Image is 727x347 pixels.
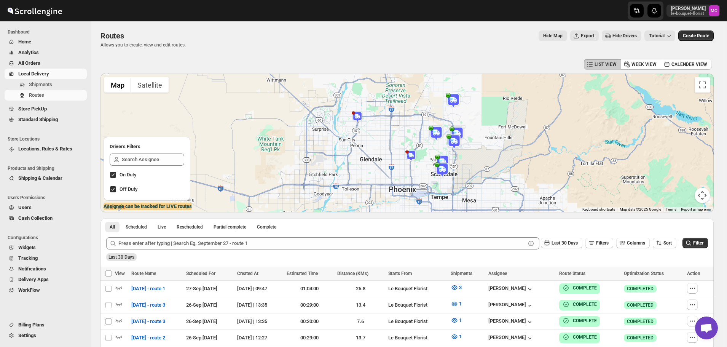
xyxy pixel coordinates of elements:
[108,254,134,260] span: Last 30 Days
[671,5,706,11] p: [PERSON_NAME]
[681,207,711,211] a: Report a map error
[5,264,87,274] button: Notifications
[18,322,45,328] span: Billing Plans
[186,318,217,324] span: 26-Sep | [DATE]
[663,240,672,246] span: Sort
[5,90,87,101] button: Routes
[388,285,446,293] div: Le Bouquet Florist
[8,235,88,241] span: Configurations
[18,215,53,221] span: Cash Collection
[687,271,700,276] span: Action
[644,30,675,41] button: Tutorial
[122,154,184,166] input: Search Assignee
[131,77,169,93] button: Show satellite imagery
[102,202,128,212] a: Open this area in Google Maps (opens a new window)
[678,30,714,41] button: Create Route
[18,333,36,338] span: Settings
[18,50,39,55] span: Analytics
[186,271,215,276] span: Scheduled For
[126,224,147,230] span: Scheduled
[186,335,217,341] span: 26-Sep | [DATE]
[257,224,276,230] span: Complete
[100,42,186,48] p: Allows you to create, view and edit routes.
[237,301,282,309] div: [DATE] | 13:35
[115,271,125,276] span: View
[695,317,718,339] div: Open chat
[451,271,472,276] span: Shipments
[337,318,384,325] div: 7.6
[287,318,333,325] div: 00:20:00
[287,285,333,293] div: 01:04:00
[666,5,720,17] button: User menu
[488,334,534,342] button: [PERSON_NAME]
[118,237,526,249] input: Press enter after typing | Search Eg. September 27 - route 1
[18,277,49,282] span: Delivery Apps
[18,71,49,77] span: Local Delivery
[5,330,87,341] button: Settings
[18,60,40,66] span: All Orders
[29,92,44,98] span: Routes
[627,240,645,246] span: Columns
[18,106,47,112] span: Store PickUp
[559,271,585,276] span: Route Status
[562,317,597,325] button: COMPLETE
[8,136,88,142] span: Store Locations
[570,30,599,41] button: Export
[337,285,384,293] div: 25.8
[237,271,258,276] span: Created At
[18,287,40,293] span: WorkFlow
[595,61,617,67] span: LIST VIEW
[127,299,170,311] button: [DATE] - route 3
[616,238,650,248] button: Columns
[388,334,446,342] div: Le Bouquet Florist
[186,286,217,291] span: 27-Sep | [DATE]
[337,271,368,276] span: Distance (KMs)
[627,318,654,325] span: COMPLETED
[596,240,609,246] span: Filters
[612,33,637,39] span: Hide Drivers
[110,224,115,230] span: All
[131,285,165,293] span: [DATE] - route 1
[5,79,87,90] button: Shipments
[287,301,333,309] div: 00:29:00
[110,143,184,150] h2: Drivers Filters
[5,253,87,264] button: Tracking
[584,59,621,70] button: LIST VIEW
[671,11,706,16] p: le-bouquet-florist
[237,318,282,325] div: [DATE] | 13:35
[100,31,124,40] span: Routes
[446,331,466,343] button: 1
[102,202,128,212] img: Google
[582,207,615,212] button: Keyboard shortcuts
[6,1,63,20] img: ScrollEngine
[661,59,712,70] button: CALENDER VIEW
[127,332,170,344] button: [DATE] - route 2
[18,146,72,152] span: Locations, Rules & Rates
[459,285,462,290] span: 3
[459,334,462,339] span: 1
[237,334,282,342] div: [DATE] | 12:27
[695,77,710,93] button: Toggle fullscreen view
[131,334,165,342] span: [DATE] - route 2
[666,207,676,211] a: Terms (opens in new tab)
[177,224,203,230] span: Rescheduled
[671,61,707,67] span: CALENDER VIEW
[459,317,462,323] span: 1
[5,285,87,296] button: WorkFlow
[104,203,192,210] label: Assignee can be tracked for LIVE routes
[18,255,38,261] span: Tracking
[388,271,412,276] span: Starts From
[539,30,567,41] button: Map action label
[621,59,661,70] button: WEEK VIEW
[627,286,654,292] span: COMPLETED
[18,175,62,181] span: Shipping & Calendar
[5,242,87,253] button: Widgets
[105,222,120,232] button: All routes
[127,283,170,295] button: [DATE] - route 1
[5,173,87,184] button: Shipping & Calendar
[131,271,156,276] span: Route Name
[8,195,88,201] span: Users Permissions
[127,315,170,328] button: [DATE] - route 3
[602,30,641,41] button: Hide Drivers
